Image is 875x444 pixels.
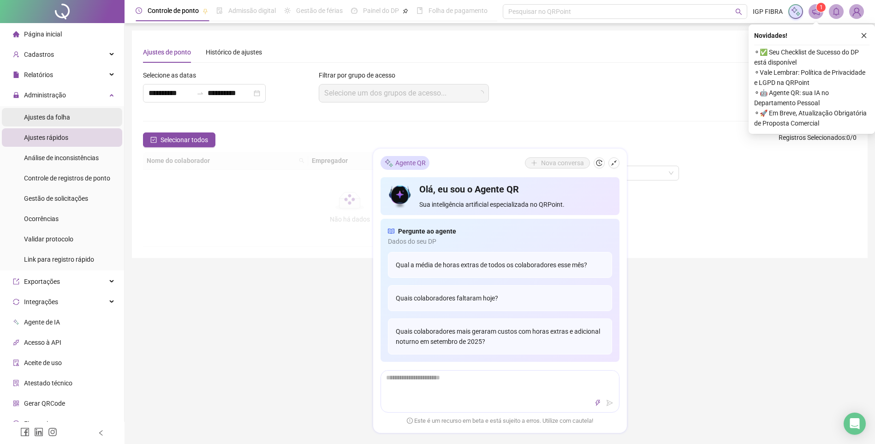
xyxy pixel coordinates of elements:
span: sun [284,7,291,14]
span: bell [832,7,840,16]
span: read [388,226,394,236]
span: loading [478,90,484,96]
span: Ocorrências [24,215,59,222]
span: ⚬ 🤖 Agente QR: sua IA no Departamento Pessoal [754,88,869,108]
span: notification [812,7,820,16]
span: dollar [13,420,19,427]
span: dashboard [351,7,357,14]
span: thunderbolt [595,400,601,406]
div: Quais colaboradores faltaram hoje? [388,285,612,311]
span: file [13,72,19,78]
span: pushpin [403,8,408,14]
span: user-add [13,51,19,58]
span: Painel do DP [363,7,399,14]
span: Ajustes da folha [24,114,70,121]
span: search [735,8,742,15]
span: : 0 / 0 [779,132,857,147]
span: solution [13,380,19,386]
span: api [13,339,19,346]
span: close [861,32,867,39]
img: icon [388,183,412,210]
span: Cadastros [24,51,54,58]
span: Acesso à API [24,339,61,346]
span: Ajustes rápidos [24,134,68,141]
span: Gerar QRCode [24,400,65,407]
button: Selecionar todos [143,132,215,147]
span: file-done [216,7,223,14]
sup: 1 [816,3,826,12]
span: export [13,278,19,285]
button: Nova conversa [525,157,590,168]
span: Análise de inconsistências [24,154,99,162]
div: Qual a média de horas extras de todos os colaboradores esse mês? [388,252,612,278]
span: Aceite de uso [24,359,62,366]
span: Link para registro rápido [24,256,94,263]
span: clock-circle [136,7,142,14]
span: Selecionar todos [161,135,208,145]
div: Open Intercom Messenger [844,413,866,435]
button: thunderbolt [592,397,603,408]
span: pushpin [202,8,208,14]
span: Exportações [24,278,60,285]
span: linkedin [34,427,43,437]
span: Este é um recurso em beta e está sujeito a erros. Utilize com cautela! [407,416,593,426]
span: Administração [24,91,66,99]
span: qrcode [13,400,19,407]
span: Validar protocolo [24,235,73,243]
label: Filtrar por grupo de acesso [319,70,401,80]
span: facebook [20,427,30,437]
div: Histórico de ajustes [206,47,262,57]
span: Atestado técnico [24,379,72,387]
span: Página inicial [24,30,62,38]
span: exclamation-circle [407,417,413,423]
span: Integrações [24,298,58,306]
span: Sua inteligência artificial especializada no QRPoint. [419,199,612,210]
div: Quais colaboradores mais geraram custos com horas extras e adicional noturno em setembro de 2025? [388,318,612,354]
span: IGP FIBRA [753,6,783,17]
span: shrink [611,160,617,166]
span: check-square [150,137,157,143]
span: book [417,7,423,14]
span: Gestão de férias [296,7,343,14]
span: Gestão de solicitações [24,195,88,202]
span: Controle de registros de ponto [24,174,110,182]
span: Pergunte ao agente [398,226,456,236]
img: sparkle-icon.fc2bf0ac1784a2077858766a79e2daf3.svg [384,158,393,168]
span: Folha de pagamento [429,7,488,14]
span: 1 [820,4,823,11]
span: left [98,430,104,436]
span: lock [13,92,19,98]
div: Agente QR [381,156,429,170]
img: sparkle-icon.fc2bf0ac1784a2077858766a79e2daf3.svg [791,6,801,17]
span: Novidades ! [754,30,787,41]
img: 37285 [850,5,863,18]
span: audit [13,360,19,366]
span: Registros Selecionados [779,134,845,141]
div: Ajustes de ponto [143,47,191,57]
span: Agente de IA [24,318,60,326]
h4: Olá, eu sou o Agente QR [419,183,612,196]
span: ⚬ Vale Lembrar: Política de Privacidade e LGPD na QRPoint [754,67,869,88]
span: Financeiro [24,420,54,427]
button: send [604,397,615,408]
span: ⚬ ✅ Seu Checklist de Sucesso do DP está disponível [754,47,869,67]
span: swap-right [196,90,204,97]
span: Relatórios [24,71,53,78]
span: Dados do seu DP [388,236,612,246]
span: home [13,31,19,37]
span: history [596,160,602,166]
span: Admissão digital [228,7,276,14]
span: to [196,90,204,97]
span: instagram [48,427,57,437]
span: ⚬ 🚀 Em Breve, Atualização Obrigatória de Proposta Comercial [754,108,869,128]
span: sync [13,299,19,305]
span: Controle de ponto [148,7,199,14]
label: Selecione as datas [143,70,202,80]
